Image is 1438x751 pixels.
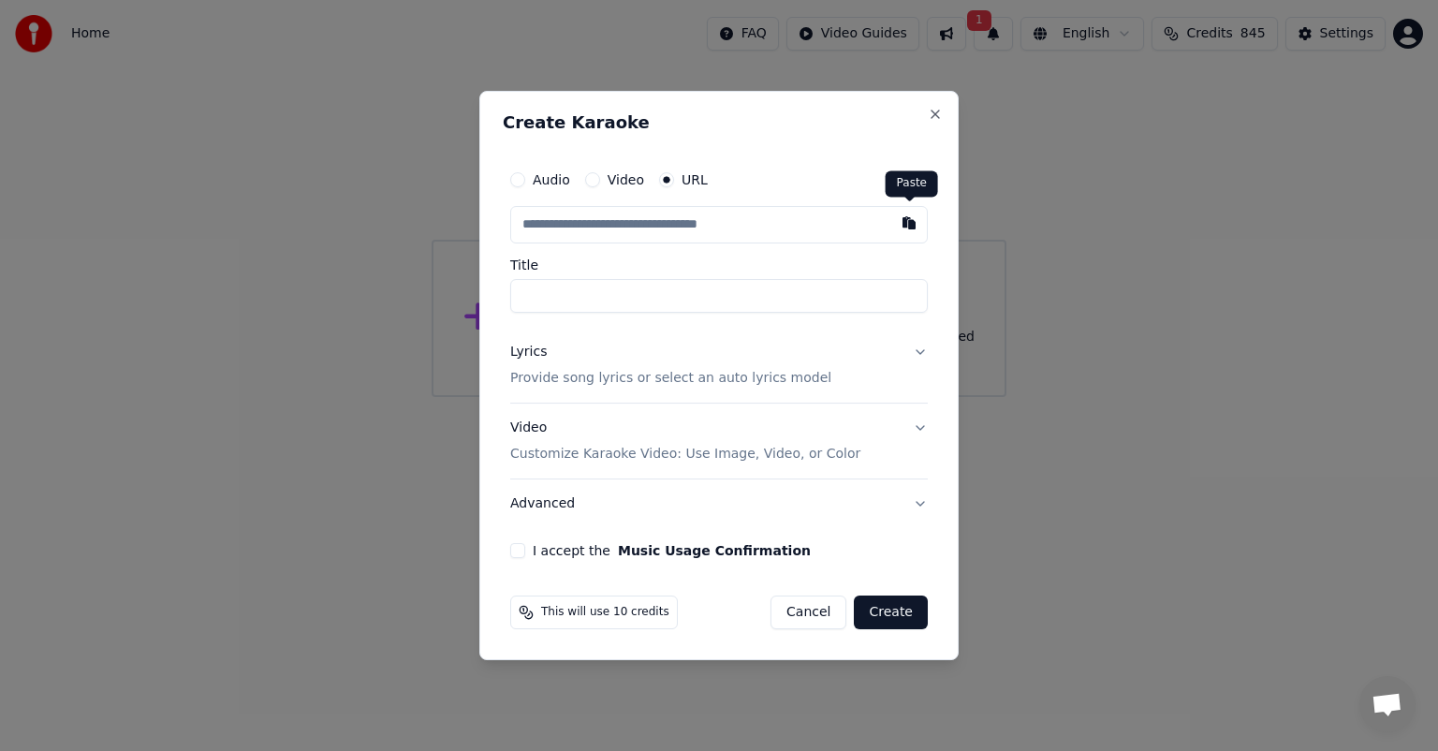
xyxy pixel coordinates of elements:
[510,258,928,272] label: Title
[541,605,669,620] span: This will use 10 credits
[510,419,860,464] div: Video
[682,173,708,186] label: URL
[510,343,547,361] div: Lyrics
[854,596,928,629] button: Create
[503,114,935,131] h2: Create Karaoke
[533,173,570,186] label: Audio
[533,544,811,557] label: I accept the
[510,445,860,464] p: Customize Karaoke Video: Use Image, Video, or Color
[510,404,928,479] button: VideoCustomize Karaoke Video: Use Image, Video, or Color
[510,328,928,403] button: LyricsProvide song lyrics or select an auto lyrics model
[770,596,846,629] button: Cancel
[886,170,938,197] div: Paste
[510,479,928,528] button: Advanced
[510,369,831,388] p: Provide song lyrics or select an auto lyrics model
[618,544,811,557] button: I accept the
[608,173,644,186] label: Video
